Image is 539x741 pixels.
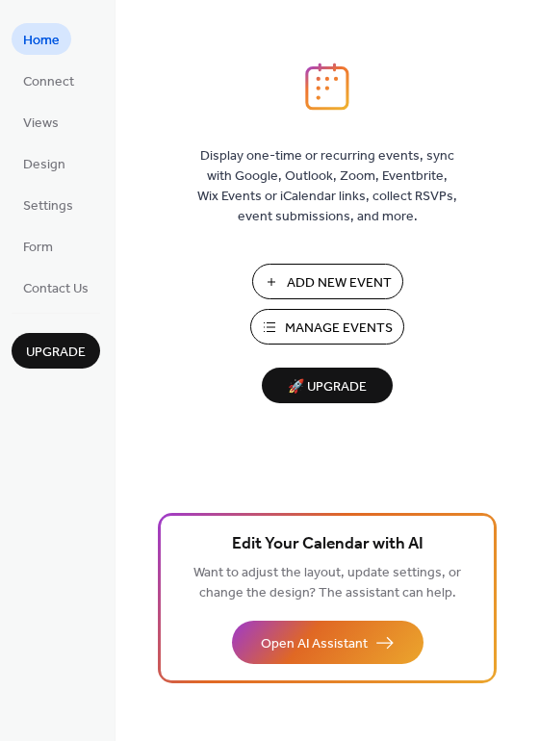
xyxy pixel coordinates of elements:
[197,146,457,227] span: Display one-time or recurring events, sync with Google, Outlook, Zoom, Eventbrite, Wix Events or ...
[12,271,100,303] a: Contact Us
[305,63,349,111] img: logo_icon.svg
[23,31,60,51] span: Home
[12,147,77,179] a: Design
[23,155,65,175] span: Design
[193,560,461,606] span: Want to adjust the layout, update settings, or change the design? The assistant can help.
[12,64,86,96] a: Connect
[262,368,393,403] button: 🚀 Upgrade
[23,196,73,217] span: Settings
[23,72,74,92] span: Connect
[23,114,59,134] span: Views
[12,189,85,220] a: Settings
[12,333,100,369] button: Upgrade
[23,238,53,258] span: Form
[232,621,423,664] button: Open AI Assistant
[26,343,86,363] span: Upgrade
[250,309,404,345] button: Manage Events
[12,230,64,262] a: Form
[23,279,89,299] span: Contact Us
[261,634,368,654] span: Open AI Assistant
[252,264,403,299] button: Add New Event
[287,273,392,294] span: Add New Event
[273,374,381,400] span: 🚀 Upgrade
[232,531,423,558] span: Edit Your Calendar with AI
[12,106,70,138] a: Views
[12,23,71,55] a: Home
[285,319,393,339] span: Manage Events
